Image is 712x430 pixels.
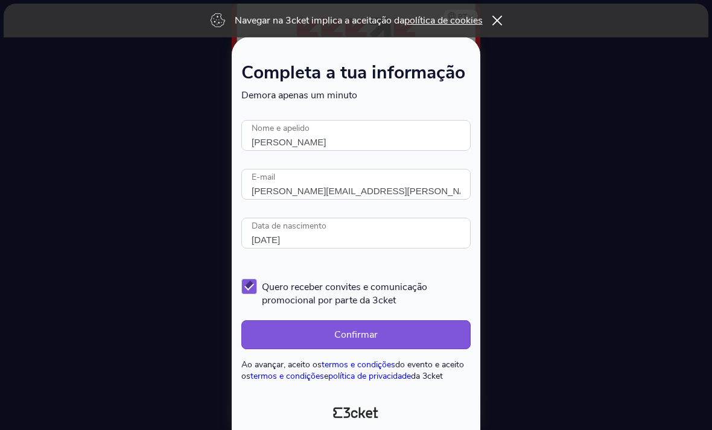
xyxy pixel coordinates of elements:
p: Navegar na 3cket implica a aceitação da [235,14,483,27]
span: Quero receber convites e comunicação promocional por parte da 3cket [262,279,471,307]
p: Ao avançar, aceito os do evento e aceito os e da 3cket [241,359,471,382]
a: política de cookies [404,14,483,27]
input: E-mail [241,169,471,200]
label: Nome e apelido [241,120,320,138]
a: termos e condições [250,370,324,382]
h1: Completa a tua informação [241,65,471,89]
input: Data de nascimento [241,218,471,248]
a: termos e condições [322,359,395,370]
button: Confirmar [241,320,471,349]
input: Nome e apelido [241,120,471,151]
label: E-mail [241,169,285,186]
p: Demora apenas um minuto [241,89,471,102]
a: política de privacidade [328,370,411,382]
